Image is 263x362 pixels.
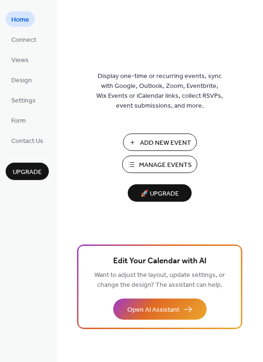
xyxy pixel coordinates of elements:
[128,184,192,202] button: 🚀 Upgrade
[11,136,43,146] span: Contact Us
[113,299,207,320] button: Open AI Assistant
[6,133,49,148] a: Contact Us
[127,305,179,315] span: Open AI Assistant
[11,96,36,106] span: Settings
[122,156,197,173] button: Manage Events
[11,35,36,45] span: Connect
[11,55,29,65] span: Views
[11,15,29,25] span: Home
[113,255,207,268] span: Edit Your Calendar with AI
[11,76,32,86] span: Design
[6,163,49,180] button: Upgrade
[94,269,225,291] span: Want to adjust the layout, update settings, or change the design? The assistant can help.
[6,112,31,128] a: Form
[140,138,191,148] span: Add New Event
[123,134,197,151] button: Add New Event
[6,52,34,67] a: Views
[13,167,42,177] span: Upgrade
[139,160,192,170] span: Manage Events
[6,11,35,27] a: Home
[11,116,26,126] span: Form
[133,188,186,200] span: 🚀 Upgrade
[6,72,38,87] a: Design
[6,92,41,108] a: Settings
[6,31,42,47] a: Connect
[96,71,223,111] span: Display one-time or recurring events, sync with Google, Outlook, Zoom, Eventbrite, Wix Events or ...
